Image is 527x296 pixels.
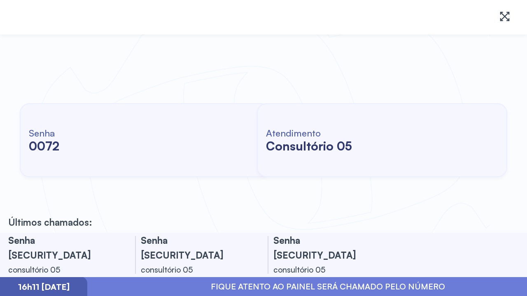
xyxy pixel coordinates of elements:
[8,233,115,262] h3: Senha [SECURITY_DATA]
[141,233,248,262] h3: Senha [SECURITY_DATA]
[141,262,248,277] div: consultório 05
[8,262,115,277] div: consultório 05
[29,139,59,153] h2: 0072
[273,233,380,262] h3: Senha [SECURITY_DATA]
[273,262,380,277] div: consultório 05
[266,127,352,139] h6: Atendimento
[13,7,105,28] img: Logotipo do estabelecimento
[29,127,59,139] h6: Senha
[266,139,352,153] h2: consultório 05
[8,216,92,228] p: Últimos chamados:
